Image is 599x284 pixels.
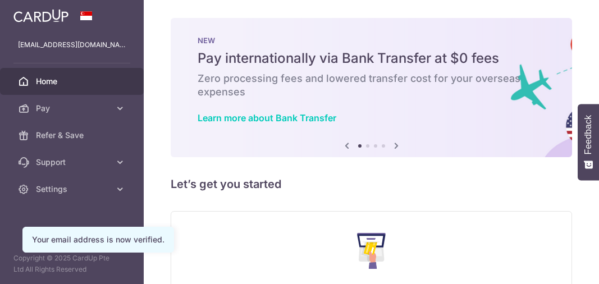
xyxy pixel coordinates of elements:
span: Refer & Save [36,130,110,141]
div: Your email address is now verified. [32,234,164,245]
span: Feedback [583,115,593,154]
p: [EMAIL_ADDRESS][DOMAIN_NAME] [18,39,126,51]
img: Make Payment [357,233,386,269]
h5: Pay internationally via Bank Transfer at $0 fees [198,49,545,67]
p: NEW [198,36,545,45]
img: CardUp [13,9,68,22]
span: Settings [36,184,110,195]
span: Pay [36,103,110,114]
iframe: Opens a widget where you can find more information [527,250,588,278]
img: Bank transfer banner [171,18,572,157]
a: Learn more about Bank Transfer [198,112,336,123]
span: Home [36,76,110,87]
button: Feedback - Show survey [578,104,599,180]
span: Support [36,157,110,168]
h5: Let’s get you started [171,175,572,193]
h6: Zero processing fees and lowered transfer cost for your overseas expenses [198,72,545,99]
